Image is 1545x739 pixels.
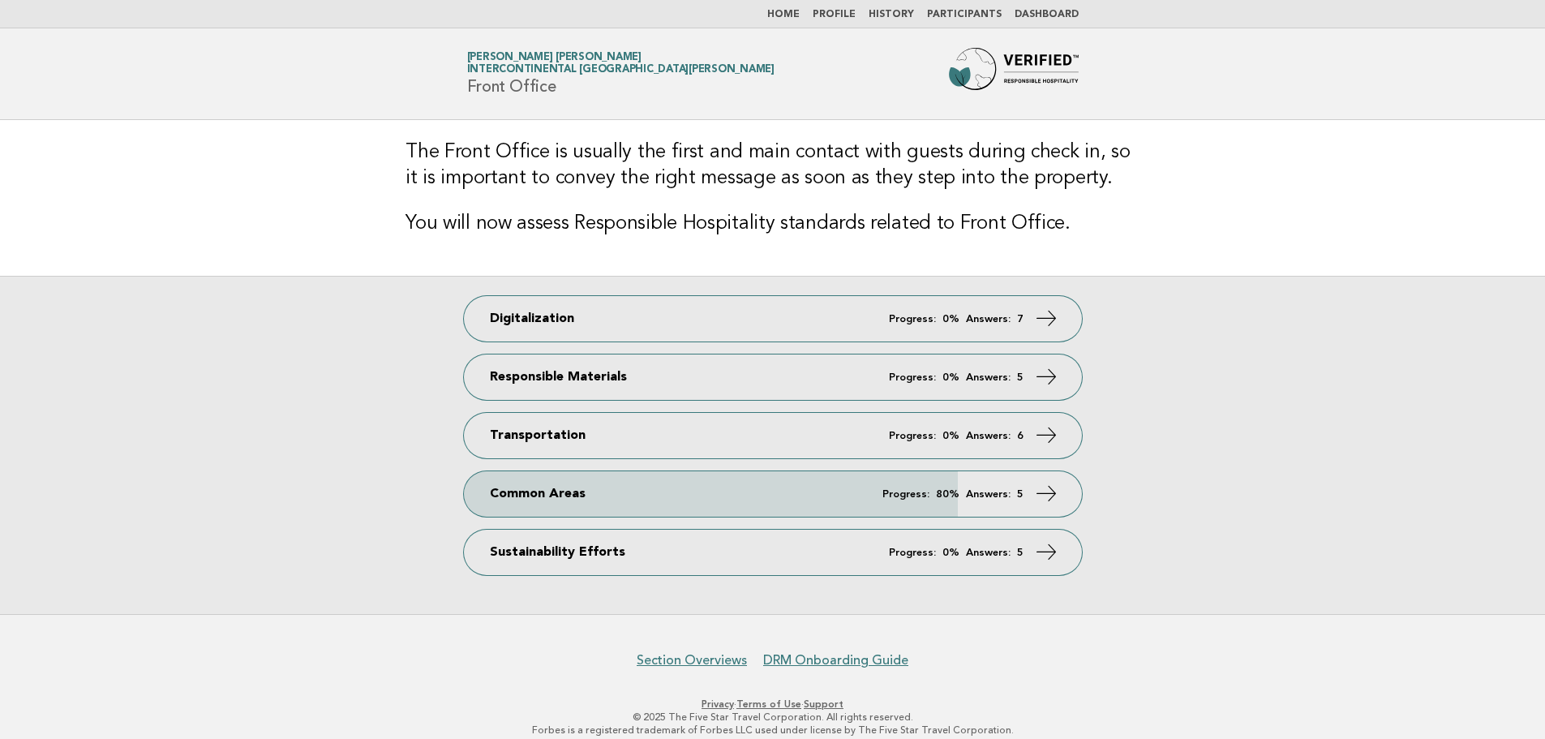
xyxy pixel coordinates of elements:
a: DRM Onboarding Guide [763,652,908,668]
strong: 7 [1017,314,1024,324]
h3: The Front Office is usually the first and main contact with guests during check in, so it is impo... [406,140,1139,191]
em: Progress: [889,314,936,324]
img: Forbes Travel Guide [949,48,1079,100]
em: Progress: [889,548,936,558]
em: Answers: [966,314,1011,324]
p: © 2025 The Five Star Travel Corporation. All rights reserved. [277,711,1269,724]
em: Progress: [889,431,936,441]
strong: 80% [936,489,959,500]
strong: 5 [1017,489,1024,500]
a: Terms of Use [736,698,801,710]
a: [PERSON_NAME] [PERSON_NAME]Intercontinental [GEOGRAPHIC_DATA][PERSON_NAME] [467,52,775,75]
a: Digitalization Progress: 0% Answers: 7 [464,296,1082,342]
strong: 5 [1017,372,1024,383]
p: · · [277,698,1269,711]
a: Transportation Progress: 0% Answers: 6 [464,413,1082,458]
a: Privacy [702,698,734,710]
a: Profile [813,10,856,19]
em: Answers: [966,548,1011,558]
em: Answers: [966,431,1011,441]
h1: Front Office [467,53,775,95]
em: Progress: [889,372,936,383]
a: Participants [927,10,1002,19]
a: Section Overviews [637,652,747,668]
a: Dashboard [1015,10,1079,19]
strong: 0% [942,431,959,441]
strong: 5 [1017,548,1024,558]
a: Sustainability Efforts Progress: 0% Answers: 5 [464,530,1082,575]
strong: 0% [942,372,959,383]
em: Answers: [966,489,1011,500]
a: Support [804,698,843,710]
a: Home [767,10,800,19]
p: Forbes is a registered trademark of Forbes LLC used under license by The Five Star Travel Corpora... [277,724,1269,737]
a: Responsible Materials Progress: 0% Answers: 5 [464,354,1082,400]
em: Answers: [966,372,1011,383]
strong: 0% [942,314,959,324]
strong: 6 [1017,431,1024,441]
span: Intercontinental [GEOGRAPHIC_DATA][PERSON_NAME] [467,65,775,75]
a: History [869,10,914,19]
h3: You will now assess Responsible Hospitality standards related to Front Office. [406,211,1139,237]
strong: 0% [942,548,959,558]
a: Common Areas Progress: 80% Answers: 5 [464,471,1082,517]
em: Progress: [882,489,929,500]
